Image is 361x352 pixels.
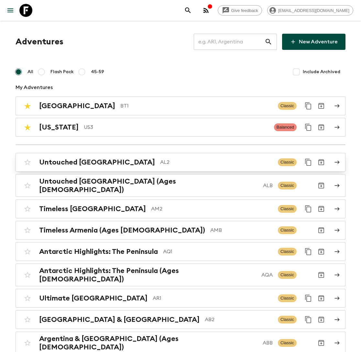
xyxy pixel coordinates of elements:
[16,174,345,197] a: Untouched [GEOGRAPHIC_DATA] (Ages [DEMOGRAPHIC_DATA])ALBClassicArchive
[4,4,17,17] button: menu
[302,292,315,305] button: Duplicate for 45-59
[39,335,257,351] h2: Argentina & [GEOGRAPHIC_DATA] (Ages [DEMOGRAPHIC_DATA])
[39,226,205,234] h2: Timeless Armenia (Ages [DEMOGRAPHIC_DATA])
[315,121,328,134] button: Archive
[315,156,328,169] button: Archive
[205,316,273,324] p: AB2
[263,182,273,189] p: ALB
[302,202,315,215] button: Duplicate for 45-59
[315,292,328,305] button: Archive
[278,339,297,347] span: Classic
[194,33,265,51] input: e.g. AR1, Argentina
[120,102,273,110] p: BT1
[16,153,345,172] a: Untouched [GEOGRAPHIC_DATA]AL2ClassicDuplicate for 45-59Archive
[84,123,269,131] p: US3
[315,99,328,112] button: Archive
[151,205,273,213] p: AM2
[315,313,328,326] button: Archive
[50,69,74,75] span: Flash Pack
[278,316,297,324] span: Classic
[16,118,345,137] a: [US_STATE]US3BalancedDuplicate for 45-59Archive
[315,268,328,281] button: Archive
[39,267,256,283] h2: Antarctic Highlights: The Peninsula (Ages [DEMOGRAPHIC_DATA])
[315,336,328,349] button: Archive
[274,123,297,131] span: Balanced
[275,8,353,13] span: [EMAIL_ADDRESS][DOMAIN_NAME]
[16,242,345,261] a: Antarctic Highlights: The PeninsulaAQ1ClassicDuplicate for 45-59Archive
[27,69,33,75] span: All
[39,247,158,256] h2: Antarctic Highlights: The Peninsula
[278,158,297,166] span: Classic
[16,35,63,48] h1: Adventures
[315,245,328,258] button: Archive
[181,4,194,17] button: search adventures
[278,182,297,189] span: Classic
[315,202,328,215] button: Archive
[91,69,104,75] span: 45-59
[16,264,345,286] a: Antarctic Highlights: The Peninsula (Ages [DEMOGRAPHIC_DATA])AQAClassicArchive
[278,102,297,110] span: Classic
[315,224,328,237] button: Archive
[39,177,258,194] h2: Untouched [GEOGRAPHIC_DATA] (Ages [DEMOGRAPHIC_DATA])
[282,34,345,50] a: New Adventure
[16,289,345,308] a: Ultimate [GEOGRAPHIC_DATA]AR1ClassicDuplicate for 45-59Archive
[263,339,273,347] p: ABB
[163,248,273,255] p: AQ1
[302,156,315,169] button: Duplicate for 45-59
[267,5,353,16] div: [EMAIL_ADDRESS][DOMAIN_NAME]
[278,294,297,302] span: Classic
[16,199,345,218] a: Timeless [GEOGRAPHIC_DATA]AM2ClassicDuplicate for 45-59Archive
[39,315,200,324] h2: [GEOGRAPHIC_DATA] & [GEOGRAPHIC_DATA]
[153,294,273,302] p: AR1
[302,99,315,112] button: Duplicate for 45-59
[218,5,262,16] a: Give feedback
[302,313,315,326] button: Duplicate for 45-59
[302,245,315,258] button: Duplicate for 45-59
[16,221,345,240] a: Timeless Armenia (Ages [DEMOGRAPHIC_DATA])AMBClassicArchive
[303,69,340,75] span: Include Archived
[228,8,262,13] span: Give feedback
[39,123,79,131] h2: [US_STATE]
[302,121,315,134] button: Duplicate for 45-59
[39,205,146,213] h2: Timeless [GEOGRAPHIC_DATA]
[16,310,345,329] a: [GEOGRAPHIC_DATA] & [GEOGRAPHIC_DATA]AB2ClassicDuplicate for 45-59Archive
[39,294,148,302] h2: Ultimate [GEOGRAPHIC_DATA]
[278,271,297,279] span: Classic
[278,205,297,213] span: Classic
[16,84,345,91] p: My Adventures
[278,248,297,255] span: Classic
[16,97,345,115] a: [GEOGRAPHIC_DATA]BT1ClassicDuplicate for 45-59Archive
[261,271,273,279] p: AQA
[39,102,115,110] h2: [GEOGRAPHIC_DATA]
[210,226,273,234] p: AMB
[278,226,297,234] span: Classic
[39,158,155,166] h2: Untouched [GEOGRAPHIC_DATA]
[160,158,273,166] p: AL2
[315,179,328,192] button: Archive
